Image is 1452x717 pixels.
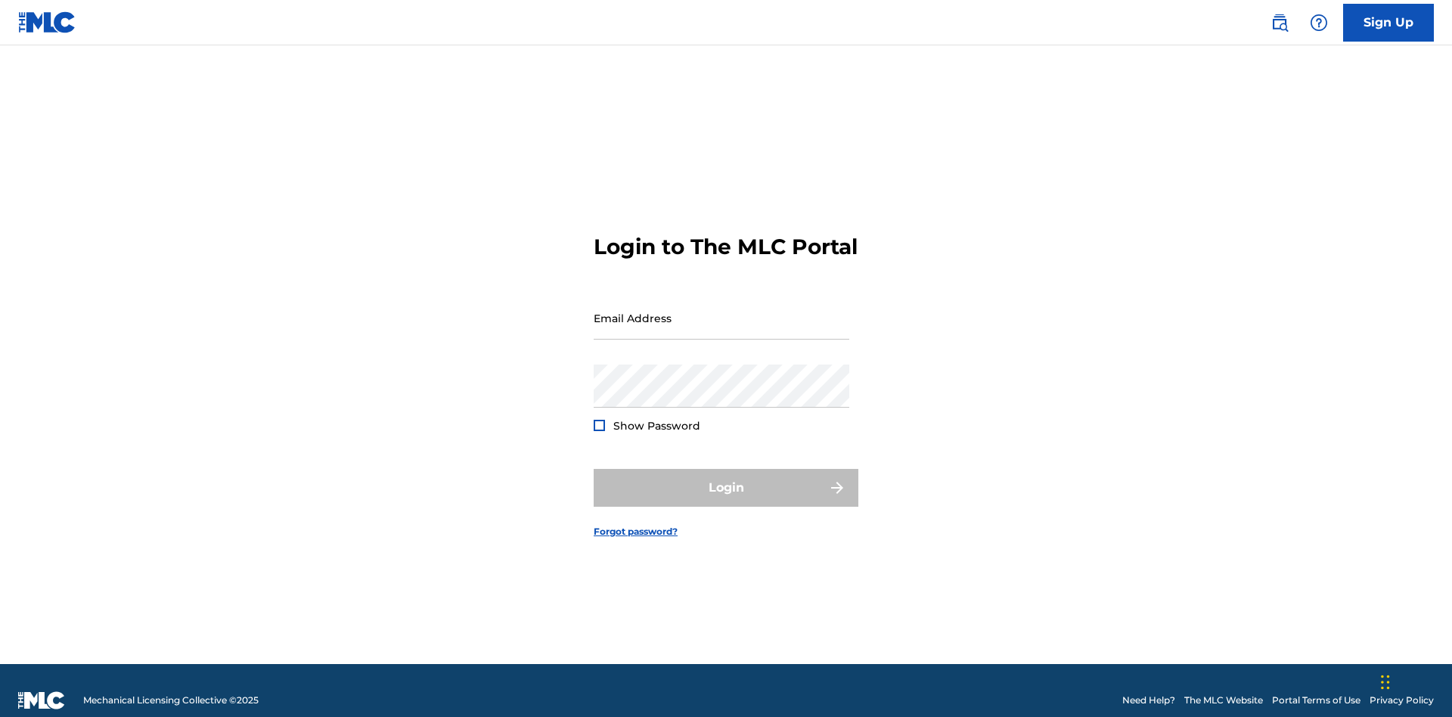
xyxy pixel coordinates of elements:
[18,11,76,33] img: MLC Logo
[594,234,858,260] h3: Login to The MLC Portal
[1270,14,1289,32] img: search
[1122,694,1175,707] a: Need Help?
[1310,14,1328,32] img: help
[1264,8,1295,38] a: Public Search
[18,691,65,709] img: logo
[1376,644,1452,717] iframe: Chat Widget
[1184,694,1263,707] a: The MLC Website
[1304,8,1334,38] div: Help
[1272,694,1360,707] a: Portal Terms of Use
[1343,4,1434,42] a: Sign Up
[1381,660,1390,705] div: Drag
[613,419,700,433] span: Show Password
[83,694,259,707] span: Mechanical Licensing Collective © 2025
[594,525,678,539] a: Forgot password?
[1370,694,1434,707] a: Privacy Policy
